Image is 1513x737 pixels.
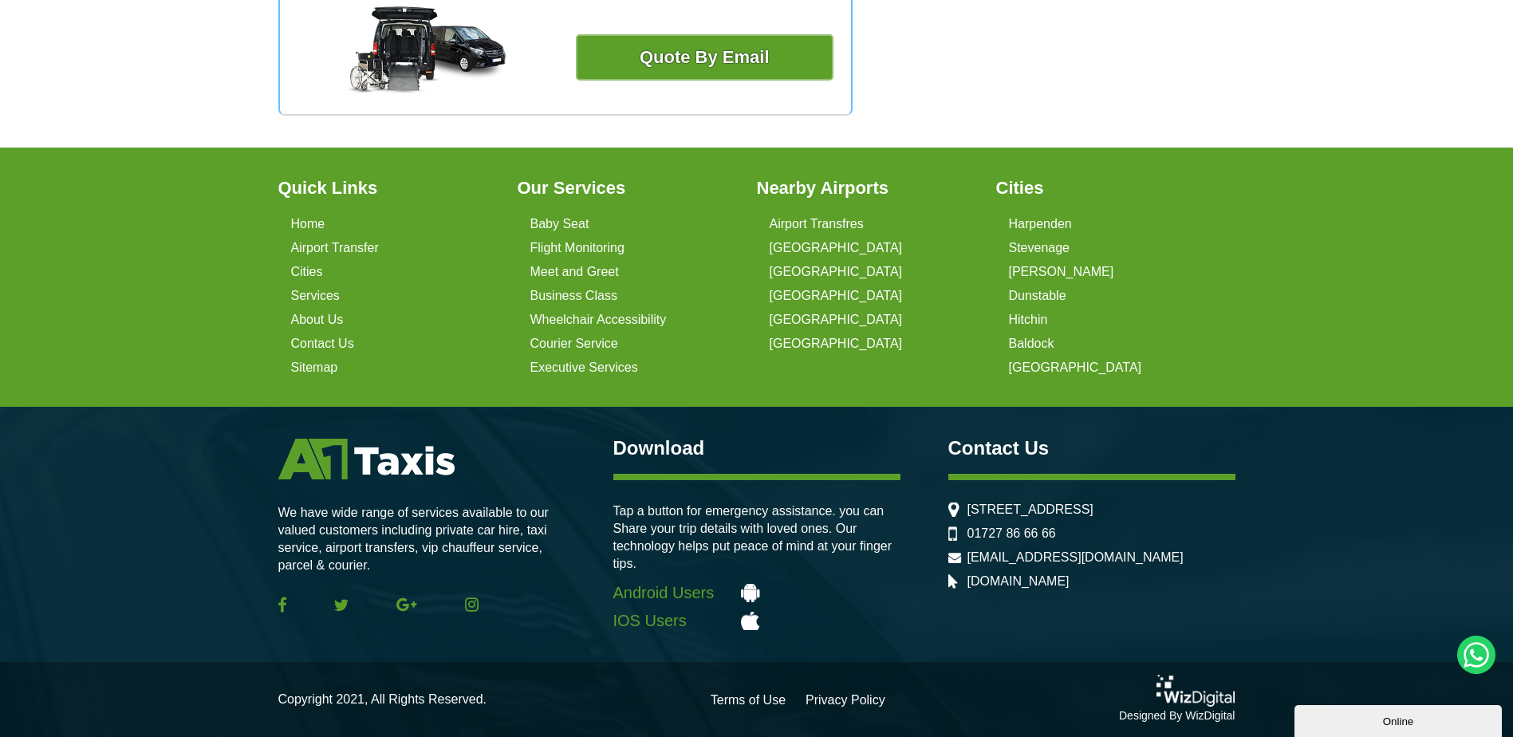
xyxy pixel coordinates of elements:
a: Quote By Email [576,34,833,81]
a: [GEOGRAPHIC_DATA] [770,265,903,279]
a: Business Class [530,289,617,303]
a: [EMAIL_ADDRESS][DOMAIN_NAME] [967,550,1184,565]
a: Services [291,289,340,303]
img: Google Plus [396,597,417,612]
a: Dunstable [1009,289,1066,303]
a: Home [291,217,325,231]
img: Wheelchair Car [346,6,506,94]
a: Cities [291,265,323,279]
a: Privacy Policy [806,694,885,707]
a: Baby Seat [530,217,589,231]
p: Tap a button for emergency assistance. you can Share your trip details with loved ones. Our techn... [613,503,900,573]
a: Stevenage [1009,241,1070,255]
p: Copyright 2021, All Rights Reserved. [278,691,487,708]
a: Android Users [613,584,900,602]
a: [GEOGRAPHIC_DATA] [770,337,903,351]
a: Hitchin [1009,313,1048,327]
a: [GEOGRAPHIC_DATA] [770,289,903,303]
a: 01727 86 66 66 [967,526,1056,541]
h3: Cities [996,179,1216,197]
a: Airport Transfres [770,217,864,231]
p: We have wide range of services available to our valued customers including private car hire, taxi... [278,504,565,574]
a: Harpenden [1009,217,1072,231]
a: Meet and Greet [530,265,619,279]
a: Executive Services [530,361,638,375]
img: Twitter [334,599,349,611]
a: Courier Service [530,337,618,351]
li: [STREET_ADDRESS] [948,503,1235,517]
a: [GEOGRAPHIC_DATA] [1009,361,1142,375]
a: Baldock [1009,337,1054,351]
a: Terms of Use [711,694,786,707]
p: Designed By WizDigital [1119,707,1235,724]
h3: Our Services [518,179,738,197]
img: Facebook [278,597,286,613]
a: [GEOGRAPHIC_DATA] [770,313,903,327]
iframe: chat widget [1294,702,1505,737]
img: Instagram [465,597,479,612]
img: Wiz Digital [1156,675,1235,707]
a: Airport Transfer [291,241,379,255]
a: Flight Monitoring [530,241,625,255]
h3: Download [613,439,900,458]
h3: Quick Links [278,179,498,197]
a: Contact Us [291,337,354,351]
a: [PERSON_NAME] [1009,265,1114,279]
h3: Contact Us [948,439,1235,458]
a: Sitemap [291,361,338,375]
img: A1 Taxis St Albans [278,439,455,479]
a: [GEOGRAPHIC_DATA] [770,241,903,255]
a: Wheelchair Accessibility [530,313,667,327]
a: IOS Users [613,612,900,630]
h3: Nearby Airports [757,179,977,197]
a: About Us [291,313,344,327]
a: [DOMAIN_NAME] [967,574,1070,589]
